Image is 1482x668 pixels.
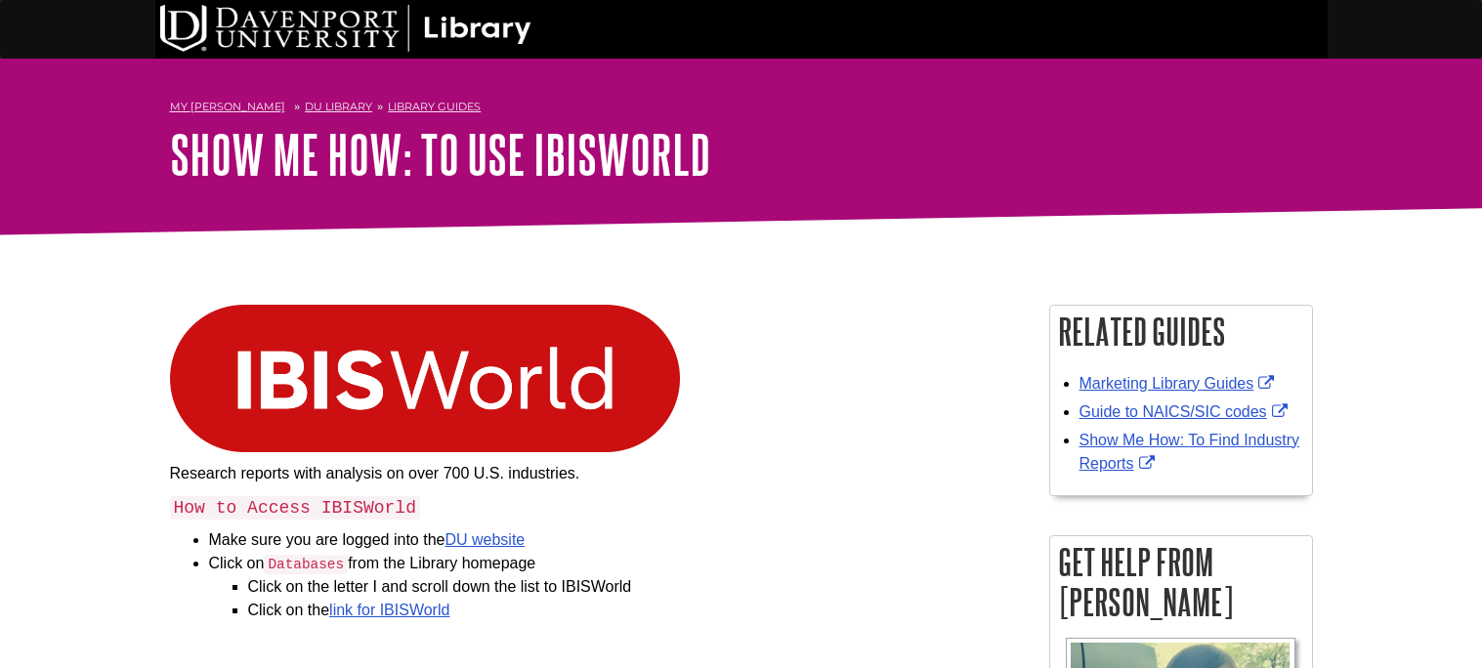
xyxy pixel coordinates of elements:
[445,531,525,548] a: DU website
[209,552,1020,623] li: Click on from the Library homepage
[170,124,710,185] a: Show Me How: To Use IBISWorld
[209,528,1020,552] li: Make sure you are logged into the
[160,5,531,52] img: DU Library
[170,99,285,115] a: My [PERSON_NAME]
[248,599,1020,622] li: Click on the
[1050,536,1312,628] h2: Get Help From [PERSON_NAME]
[305,100,372,113] a: DU Library
[1050,306,1312,357] h2: Related Guides
[170,94,1313,125] nav: breadcrumb
[1080,375,1280,392] a: Marketing Library Guides
[1080,432,1300,472] a: Show Me How: To Find Industry Reports
[388,100,481,113] a: Library Guides
[170,305,680,452] img: ibisworld logo
[1080,403,1292,420] a: Guide to NAICS/SIC codes
[170,496,420,520] code: How to Access IBISWorld
[248,575,1020,599] li: Click on the letter I and scroll down the list to IBISWorld
[264,555,348,574] code: Databases
[170,462,1020,485] p: Research reports with analysis on over 700 U.S. industries.
[329,602,449,618] a: link for IBISWorld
